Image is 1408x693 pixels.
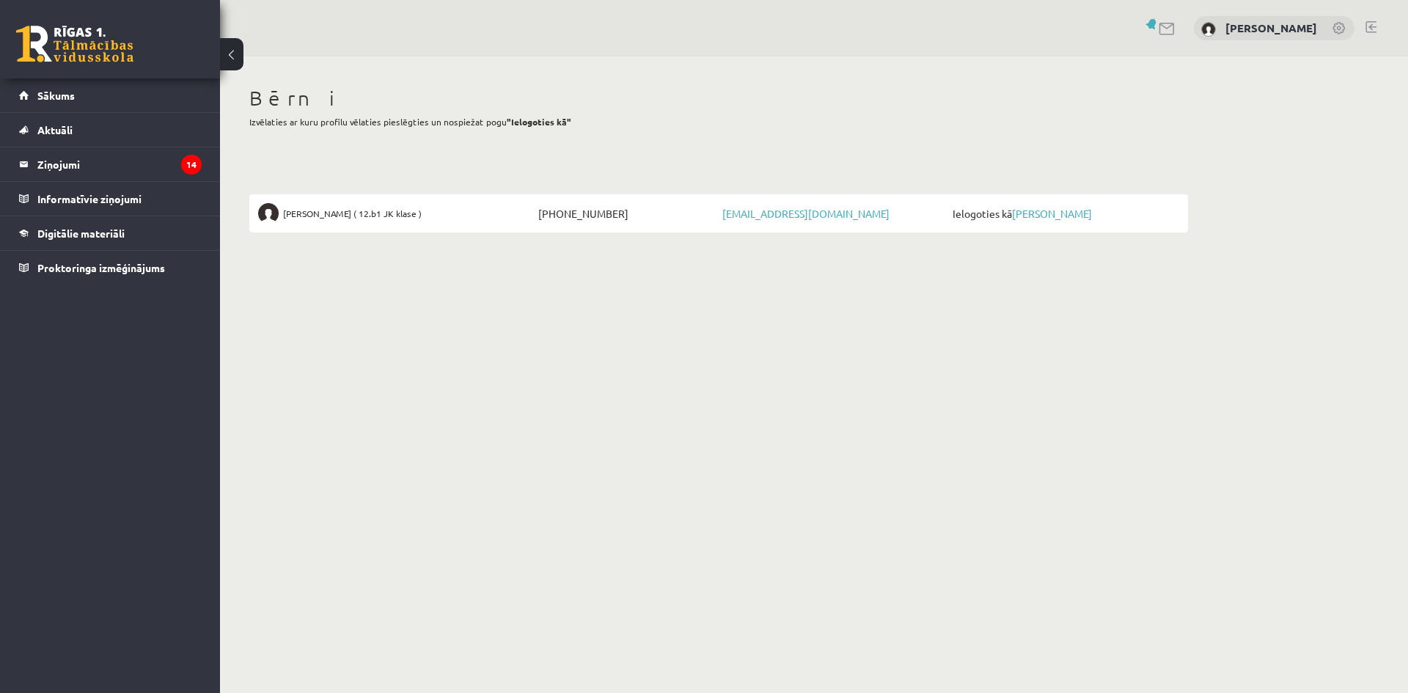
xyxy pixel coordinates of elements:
span: Proktoringa izmēģinājums [37,261,165,274]
a: [EMAIL_ADDRESS][DOMAIN_NAME] [722,207,890,220]
p: Izvēlaties ar kuru profilu vēlaties pieslēgties un nospiežat pogu [249,115,1188,128]
i: 14 [181,155,202,175]
span: [PERSON_NAME] ( 12.b1 JK klase ) [283,203,422,224]
legend: Informatīvie ziņojumi [37,182,202,216]
h1: Bērni [249,86,1188,111]
a: Rīgas 1. Tālmācības vidusskola [16,26,133,62]
a: Proktoringa izmēģinājums [19,251,202,285]
img: Gita Juškeviča [1201,22,1216,37]
span: Ielogoties kā [949,203,1179,224]
a: Sākums [19,78,202,112]
b: "Ielogoties kā" [507,116,571,128]
span: Digitālie materiāli [37,227,125,240]
a: Aktuāli [19,113,202,147]
a: Ziņojumi14 [19,147,202,181]
span: Sākums [37,89,75,102]
a: [PERSON_NAME] [1012,207,1092,220]
img: Gunita Juškeviča [258,203,279,224]
a: Digitālie materiāli [19,216,202,250]
a: Informatīvie ziņojumi [19,182,202,216]
a: [PERSON_NAME] [1225,21,1317,35]
span: [PHONE_NUMBER] [535,203,719,224]
legend: Ziņojumi [37,147,202,181]
span: Aktuāli [37,123,73,136]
